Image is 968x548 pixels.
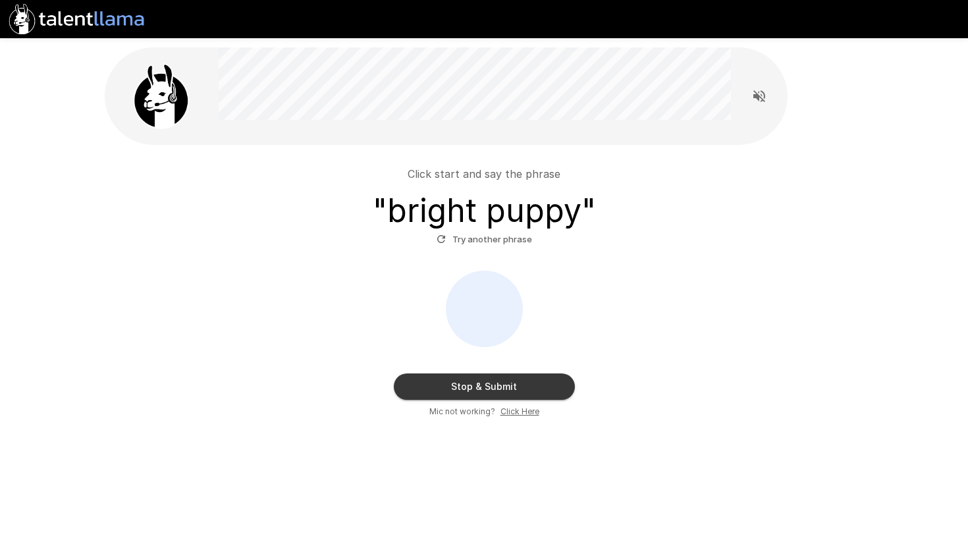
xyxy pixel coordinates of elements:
button: Try another phrase [433,229,535,250]
span: Mic not working? [429,405,495,418]
p: Click start and say the phrase [408,166,560,182]
h3: " bright puppy " [373,192,596,229]
img: llama_clean.png [128,63,194,129]
u: Click Here [500,406,539,416]
button: Read questions aloud [746,83,772,109]
button: Stop & Submit [394,373,575,400]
